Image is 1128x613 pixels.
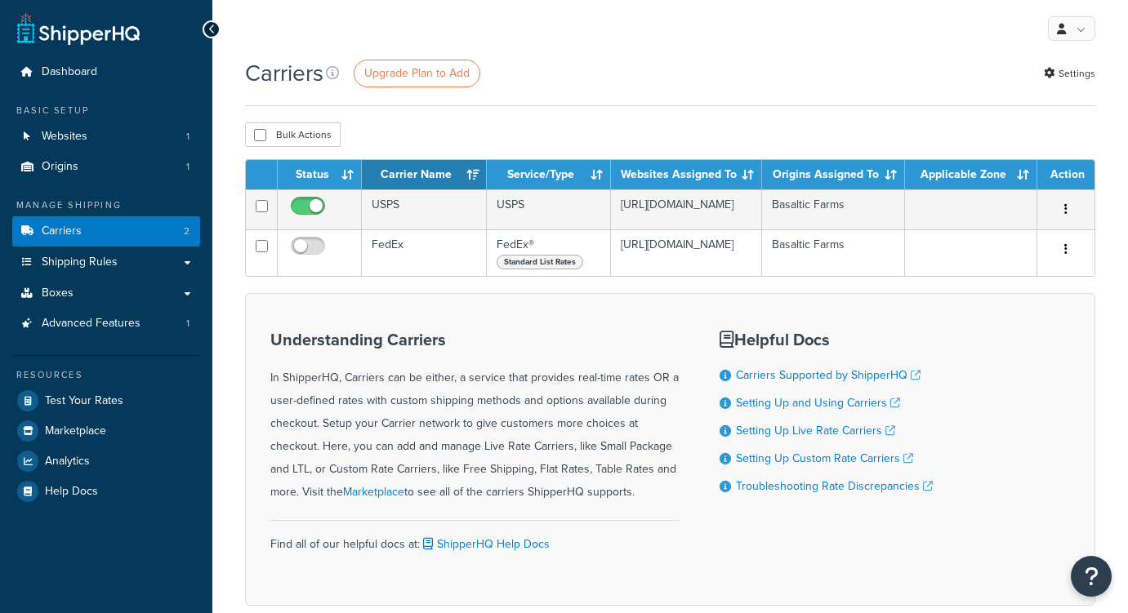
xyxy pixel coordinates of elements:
[362,229,487,276] td: FedEx
[42,287,74,300] span: Boxes
[245,57,323,89] h1: Carriers
[12,57,200,87] a: Dashboard
[12,152,200,182] li: Origins
[12,216,200,247] a: Carriers 2
[720,331,933,349] h3: Helpful Docs
[186,130,189,144] span: 1
[45,485,98,499] span: Help Docs
[12,247,200,278] a: Shipping Rules
[17,12,140,45] a: ShipperHQ Home
[12,198,200,212] div: Manage Shipping
[736,422,895,439] a: Setting Up Live Rate Carriers
[270,331,679,349] h3: Understanding Carriers
[364,64,470,82] span: Upgrade Plan to Add
[45,394,123,408] span: Test Your Rates
[736,394,900,411] a: Setting Up and Using Carriers
[12,416,200,446] a: Marketplace
[420,535,550,553] a: ShipperHQ Help Docs
[12,309,200,339] li: Advanced Features
[12,152,200,182] a: Origins 1
[343,483,404,500] a: Marketplace
[362,189,487,229] td: USPS
[12,104,200,118] div: Basic Setup
[1071,556,1112,597] button: Open Resource Center
[736,366,921,384] a: Carriers Supported by ShipperHQ
[278,160,362,189] th: Status: activate to sort column ascending
[762,189,905,229] td: Basaltic Farms
[186,160,189,174] span: 1
[1044,62,1095,85] a: Settings
[45,455,90,469] span: Analytics
[42,160,78,174] span: Origins
[762,229,905,276] td: Basaltic Farms
[12,122,200,152] a: Websites 1
[12,278,200,309] a: Boxes
[42,224,82,238] span: Carriers
[42,317,140,331] span: Advanced Features
[611,189,762,229] td: [URL][DOMAIN_NAME]
[362,160,487,189] th: Carrier Name: activate to sort column ascending
[12,309,200,339] a: Advanced Features 1
[186,317,189,331] span: 1
[270,520,679,556] div: Find all of our helpful docs at:
[736,450,913,467] a: Setting Up Custom Rate Carriers
[12,477,200,506] a: Help Docs
[611,160,762,189] th: Websites Assigned To: activate to sort column ascending
[270,331,679,504] div: In ShipperHQ, Carriers can be either, a service that provides real-time rates OR a user-defined r...
[487,229,611,276] td: FedEx®
[12,368,200,382] div: Resources
[487,160,611,189] th: Service/Type: activate to sort column ascending
[905,160,1037,189] th: Applicable Zone: activate to sort column ascending
[184,224,189,238] span: 2
[42,255,118,269] span: Shipping Rules
[762,160,905,189] th: Origins Assigned To: activate to sort column ascending
[12,386,200,415] a: Test Your Rates
[42,130,87,144] span: Websites
[611,229,762,276] td: [URL][DOMAIN_NAME]
[12,446,200,476] a: Analytics
[736,478,933,495] a: Troubleshooting Rate Discrepancies
[12,122,200,152] li: Websites
[354,60,480,87] a: Upgrade Plan to Add
[12,216,200,247] li: Carriers
[487,189,611,229] td: USPS
[45,424,106,438] span: Marketplace
[245,122,341,147] button: Bulk Actions
[497,255,583,269] span: Standard List Rates
[1037,160,1095,189] th: Action
[42,65,97,79] span: Dashboard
